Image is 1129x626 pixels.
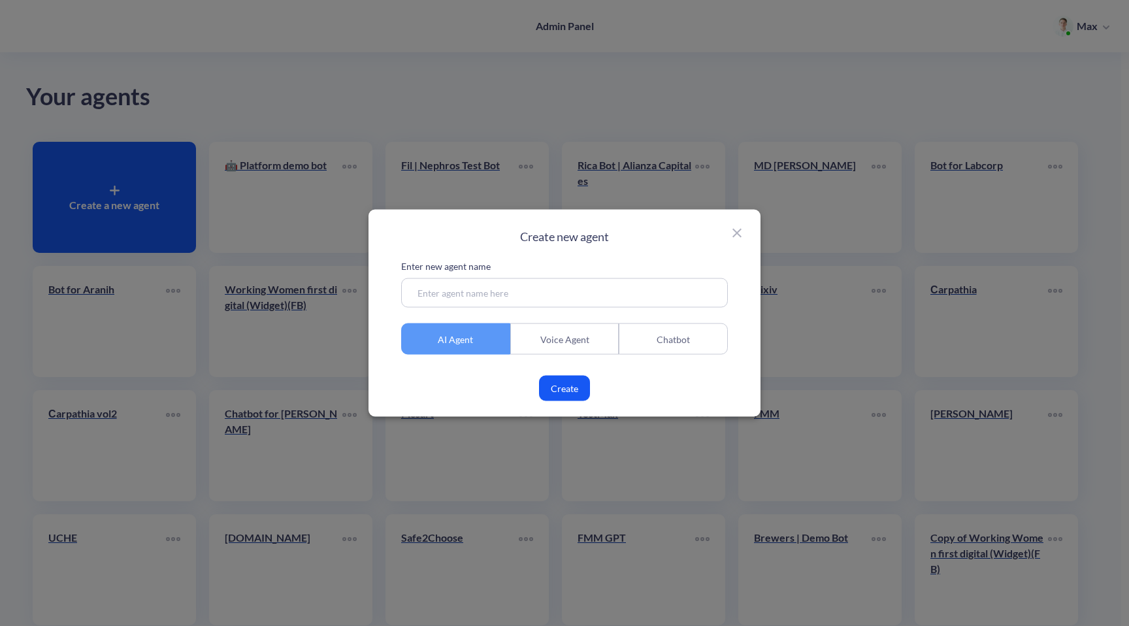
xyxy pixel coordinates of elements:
div: Chatbot [619,323,728,355]
input: Enter agent name here [401,278,728,308]
div: Voice Agent [510,323,619,355]
h2: Create new agent [401,229,728,244]
p: Enter new agent name [401,259,728,273]
button: Create [539,376,590,401]
div: AI Agent [401,323,510,355]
